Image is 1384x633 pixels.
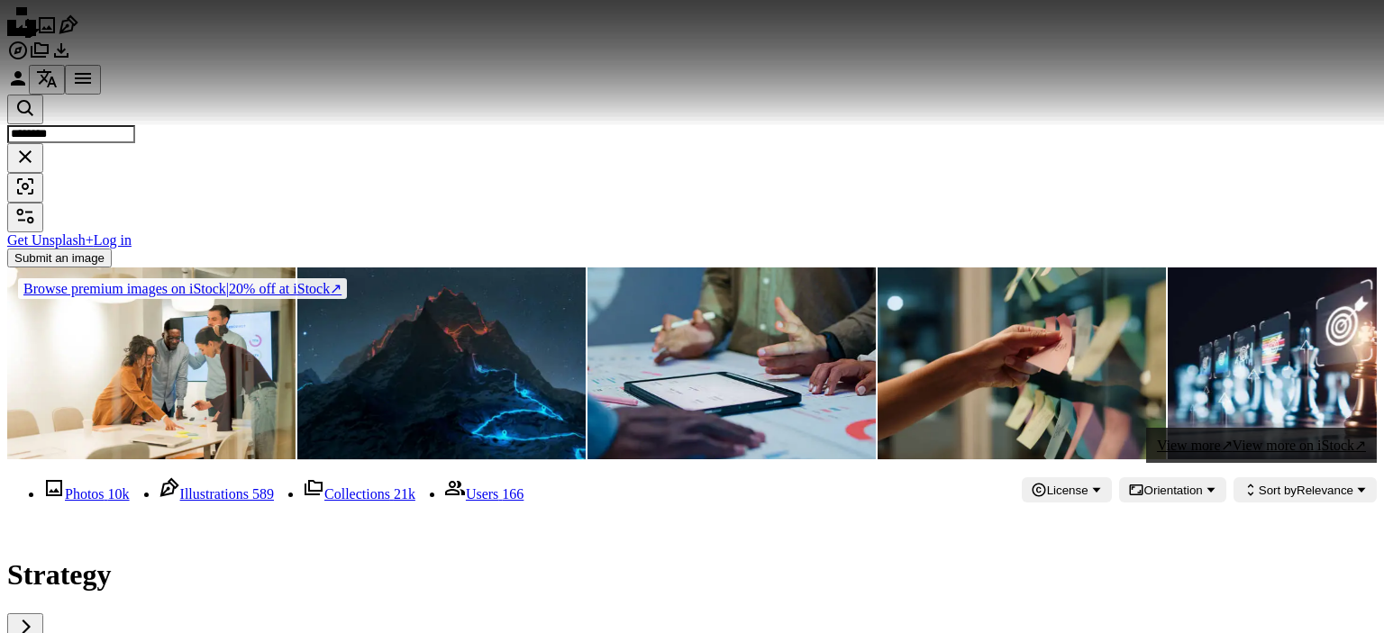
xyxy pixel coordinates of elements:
[7,77,29,92] a: Log in / Sign up
[7,249,112,267] button: Submit an image
[65,65,101,95] button: Menu
[303,486,415,502] a: Collections 21k
[7,95,1377,203] form: Find visuals sitewide
[36,23,58,39] a: Photos
[1157,438,1233,453] span: View more ↗
[23,281,229,296] span: Browse premium images on iStock |
[43,486,130,502] a: Photos 10k
[7,95,43,124] button: Search Unsplash
[587,267,876,459] img: Close-up group of business working late, analyzing financial reports and charts on digital tablet...
[7,232,94,248] a: Get Unsplash+
[94,232,132,248] a: Log in
[1234,477,1377,502] button: Sort byRelevance
[58,23,79,39] a: Illustrations
[7,173,43,203] button: Visual search
[394,486,415,502] span: 21k
[1047,484,1088,497] span: License
[878,267,1166,459] img: Hand, business and sticky note with planning, ideas and creativity for novel and schedule for wri...
[7,267,358,310] a: Browse premium images on iStock|20% off at iStock↗
[29,49,50,64] a: Collections
[502,486,524,502] span: 166
[1146,428,1377,463] a: View more↗View more on iStock↗
[7,23,36,39] a: Home — Unsplash
[159,486,274,502] a: Illustrations 589
[7,558,1377,592] h1: Strategy
[108,486,130,502] span: 10k
[1119,477,1226,502] button: Orientation
[18,278,347,299] div: 20% off at iStock ↗
[7,49,29,64] a: Explore
[252,486,274,502] span: 589
[297,267,586,459] img: Overview of a winding hiking trail through the mountains with waypoints - 3d illustration
[7,267,296,459] img: Marketing team analyzing data and planning new strategy
[444,486,524,502] a: Users 166
[1022,477,1112,502] button: License
[7,203,43,232] button: Filters
[1144,484,1203,497] span: Orientation
[7,143,43,173] button: Clear
[1259,484,1297,497] span: Sort by
[29,65,65,95] button: Language
[1233,438,1366,453] span: View more on iStock ↗
[50,49,72,64] a: Download History
[1259,484,1353,497] span: Relevance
